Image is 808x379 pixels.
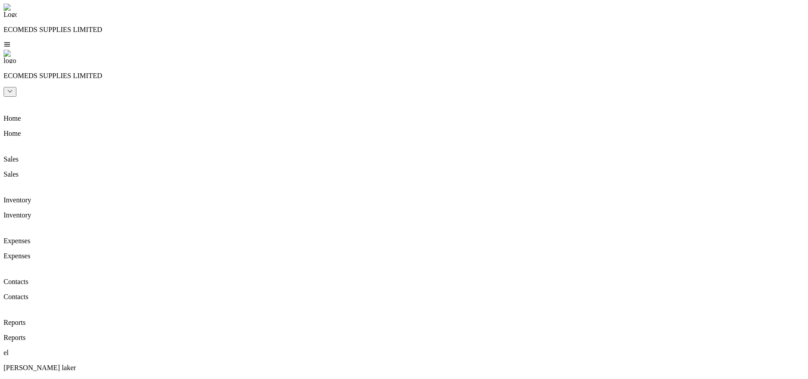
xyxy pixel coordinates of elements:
span: Sales [4,170,19,178]
p: Inventory [4,196,804,204]
span: Inventory [4,211,31,219]
p: el [4,349,804,357]
p: ECOMEDS SUPPLIES LIMITED [4,72,804,80]
p: Expenses [4,237,804,245]
p: Sales [4,155,804,163]
img: logo [4,50,17,63]
p: Reports [4,319,804,327]
span: Contacts [4,293,28,300]
img: Logo [4,4,17,17]
span: Expenses [4,252,30,260]
span: Home [4,130,21,137]
p: ECOMEDS SUPPLIES LIMITED [4,26,804,34]
span: Reports [4,334,26,341]
p: Contacts [4,278,804,286]
p: [PERSON_NAME] laker [4,364,804,372]
p: Home [4,114,804,122]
